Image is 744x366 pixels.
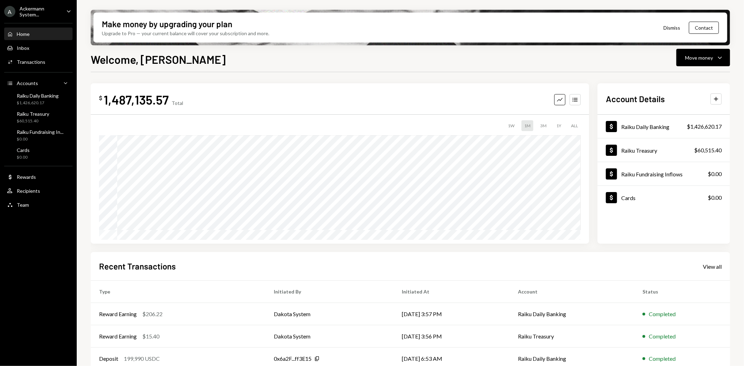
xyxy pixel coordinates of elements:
[4,6,15,17] div: A
[17,118,49,124] div: $60,515.40
[17,154,30,160] div: $0.00
[598,115,730,138] a: Raiku Daily Banking$1,426,620.17
[689,22,719,34] button: Contact
[649,354,676,363] div: Completed
[393,325,509,348] td: [DATE] 3:56 PM
[598,162,730,185] a: Raiku Fundraising Inflows$0.00
[17,31,30,37] div: Home
[274,354,311,363] div: 0x6a2F...ff3E15
[99,354,118,363] div: Deposit
[694,146,722,154] div: $60,515.40
[17,147,30,153] div: Cards
[510,325,634,348] td: Raiku Treasury
[708,170,722,178] div: $0.00
[91,52,226,66] h1: Welcome, [PERSON_NAME]
[17,80,38,86] div: Accounts
[4,28,73,40] a: Home
[649,310,676,318] div: Completed
[649,332,676,341] div: Completed
[265,281,393,303] th: Initiated By
[17,111,49,117] div: Raiku Treasury
[102,30,269,37] div: Upgrade to Pro — your current balance will cover your subscription and more.
[17,59,45,65] div: Transactions
[393,281,509,303] th: Initiated At
[708,193,722,202] div: $0.00
[4,127,73,144] a: Raiku Fundraising In...$0.00
[568,120,581,131] div: ALL
[17,45,29,51] div: Inbox
[17,188,40,194] div: Recipients
[4,198,73,211] a: Team
[4,184,73,197] a: Recipients
[521,120,533,131] div: 1M
[265,303,393,325] td: Dakota System
[99,310,137,318] div: Reward Earning
[20,6,61,17] div: Ackermann System...
[703,262,722,270] a: View all
[621,123,669,130] div: Raiku Daily Banking
[4,41,73,54] a: Inbox
[621,195,636,201] div: Cards
[598,186,730,209] a: Cards$0.00
[99,332,137,341] div: Reward Earning
[99,260,176,272] h2: Recent Transactions
[4,170,73,183] a: Rewards
[142,310,163,318] div: $206.22
[142,332,159,341] div: $15.40
[505,120,517,131] div: 1W
[606,93,665,105] h2: Account Details
[634,281,730,303] th: Status
[17,100,59,106] div: $1,426,620.17
[510,281,634,303] th: Account
[124,354,160,363] div: 199,990 USDC
[17,129,63,135] div: Raiku Fundraising In...
[17,93,59,99] div: Raiku Daily Banking
[621,171,683,177] div: Raiku Fundraising Inflows
[687,122,722,131] div: $1,426,620.17
[393,303,509,325] td: [DATE] 3:57 PM
[17,202,29,208] div: Team
[655,20,689,36] button: Dismiss
[91,281,265,303] th: Type
[4,109,73,125] a: Raiku Treasury$60,515.40
[554,120,564,131] div: 1Y
[104,92,169,107] div: 1,487,135.57
[510,303,634,325] td: Raiku Daily Banking
[598,138,730,162] a: Raiku Treasury$60,515.40
[621,147,657,154] div: Raiku Treasury
[4,145,73,162] a: Cards$0.00
[99,94,102,101] div: $
[172,100,183,106] div: Total
[538,120,549,131] div: 3M
[102,18,232,30] div: Make money by upgrading your plan
[17,174,36,180] div: Rewards
[4,91,73,107] a: Raiku Daily Banking$1,426,620.17
[676,49,730,66] button: Move money
[17,136,63,142] div: $0.00
[4,55,73,68] a: Transactions
[265,325,393,348] td: Dakota System
[4,77,73,89] a: Accounts
[685,54,713,61] div: Move money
